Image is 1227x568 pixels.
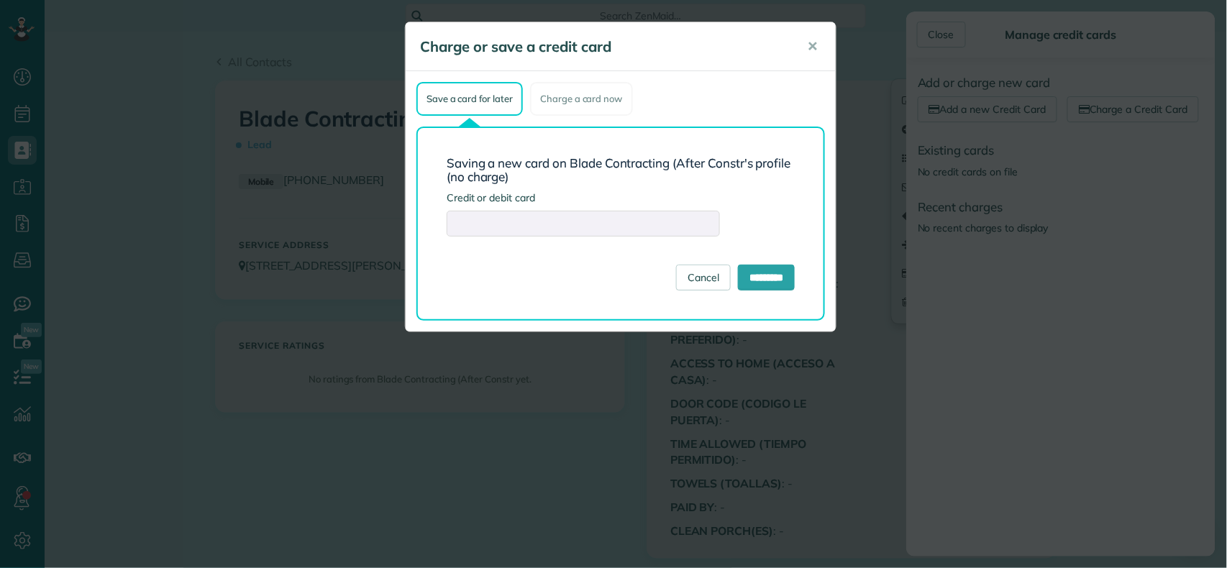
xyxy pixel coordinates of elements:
[447,157,795,183] h3: Saving a new card on Blade Contracting (After Constr's profile (no charge)
[807,38,818,55] span: ✕
[530,82,632,116] div: Charge a card now
[453,217,713,230] iframe: Secure card payment input frame
[416,82,523,116] div: Save a card for later
[420,37,787,57] h5: Charge or save a credit card
[447,191,795,205] label: Credit or debit card
[676,265,731,290] a: Cancel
